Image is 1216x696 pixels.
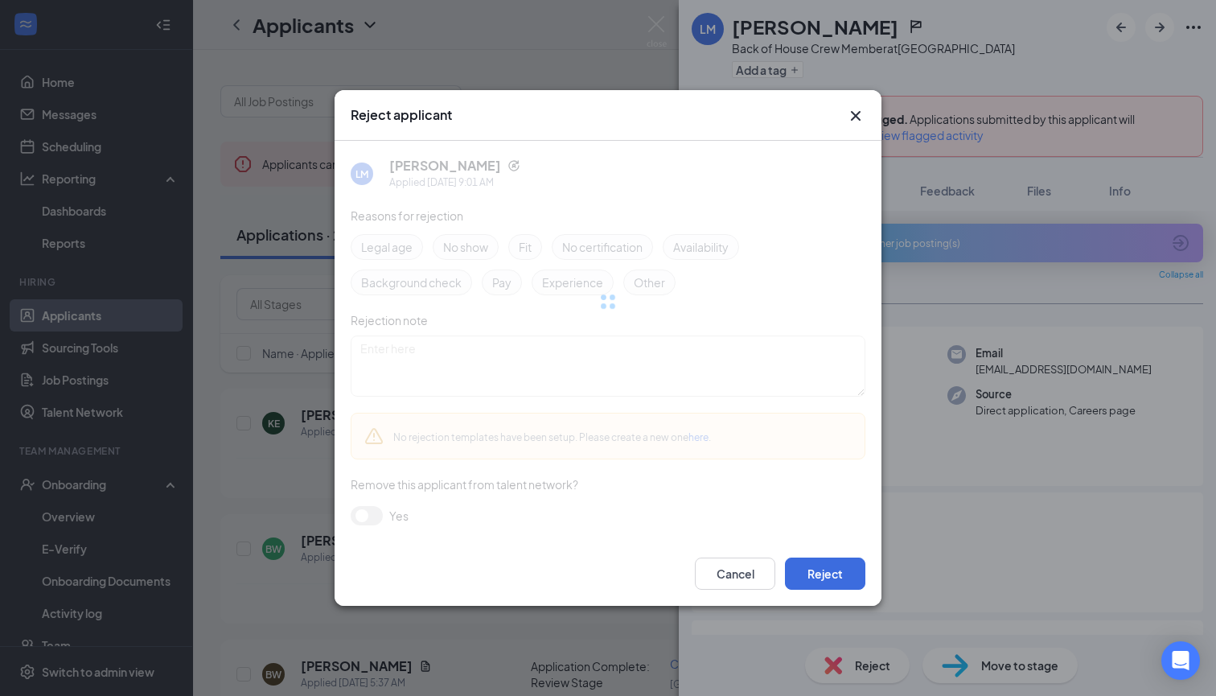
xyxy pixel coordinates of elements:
[785,558,865,590] button: Reject
[846,106,865,126] svg: Cross
[1161,641,1200,680] div: Open Intercom Messenger
[351,106,452,124] h3: Reject applicant
[695,558,775,590] button: Cancel
[846,106,865,126] button: Close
